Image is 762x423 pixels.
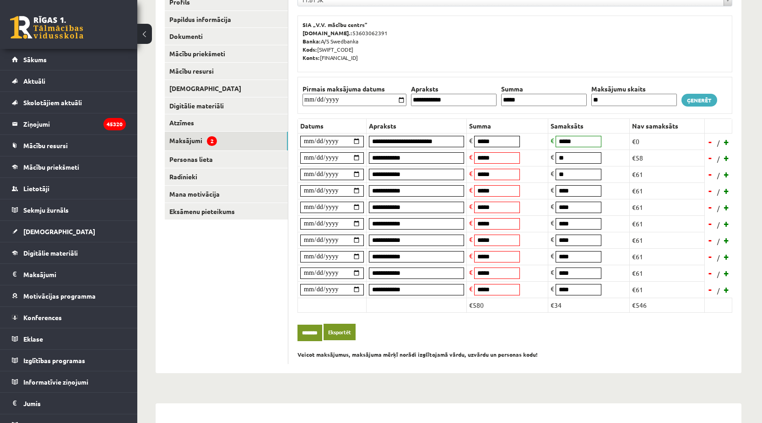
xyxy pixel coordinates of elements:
span: Mācību resursi [23,141,68,150]
a: Ģenerēt [681,94,717,107]
b: Banka: [303,37,321,45]
a: Digitālie materiāli [165,97,288,114]
td: €61 [630,281,705,298]
a: Jumis [12,393,126,414]
span: / [716,187,721,197]
th: Apraksts [409,84,499,94]
a: Eksportēt [324,324,356,341]
span: € [469,136,473,145]
a: - [706,151,715,165]
span: Jumis [23,399,41,407]
span: Sākums [23,55,47,64]
a: Ziņojumi45320 [12,113,126,134]
a: - [706,250,715,263]
span: € [469,186,473,194]
span: Motivācijas programma [23,292,96,300]
a: Maksājumi2 [165,132,288,150]
span: € [551,252,554,260]
a: Mācību resursi [165,63,288,80]
span: Konferences [23,313,62,321]
span: / [716,138,721,148]
th: Summa [499,84,589,94]
td: €0 [630,133,705,150]
a: Informatīvie ziņojumi [12,371,126,392]
span: € [469,169,473,177]
a: Skolotājiem aktuāli [12,92,126,113]
a: Rīgas 1. Tālmācības vidusskola [10,16,83,39]
a: [DEMOGRAPHIC_DATA] [165,80,288,97]
a: Mācību priekšmeti [165,45,288,62]
th: Pirmais maksājuma datums [300,84,409,94]
span: € [551,153,554,161]
a: Eklase [12,328,126,349]
span: 2 [207,136,217,146]
span: / [716,236,721,246]
a: - [706,200,715,214]
span: Lietotāji [23,184,49,193]
td: €61 [630,215,705,232]
p: 53603062391 A/S Swedbanka [SWIFT_CODE] [FINANCIAL_ID] [303,21,727,62]
span: € [469,153,473,161]
span: / [716,154,721,164]
span: € [551,186,554,194]
span: € [469,284,473,293]
a: Atzīmes [165,114,288,131]
a: + [722,184,731,198]
a: - [706,233,715,247]
th: Apraksts [367,118,467,133]
a: Eksāmenu pieteikums [165,203,288,220]
a: - [706,283,715,296]
span: € [551,219,554,227]
b: [DOMAIN_NAME].: [303,29,352,37]
a: Mācību priekšmeti [12,156,126,177]
b: Kods: [303,46,317,53]
span: / [716,220,721,230]
a: Aktuāli [12,70,126,91]
i: 45320 [103,118,126,130]
th: Nav samaksāts [630,118,705,133]
span: € [469,202,473,210]
a: Lietotāji [12,178,126,199]
td: €61 [630,182,705,199]
a: Motivācijas programma [12,285,126,306]
a: + [722,283,731,296]
span: € [551,268,554,276]
a: Izglītības programas [12,350,126,371]
span: / [716,269,721,279]
a: - [706,184,715,198]
a: Mācību resursi [12,135,126,156]
span: € [469,219,473,227]
span: € [469,252,473,260]
span: / [716,286,721,295]
a: Sekmju žurnāls [12,199,126,220]
span: Aktuāli [23,77,45,85]
a: Dokumenti [165,28,288,45]
a: Radinieki [165,168,288,185]
th: Maksājumu skaits [589,84,679,94]
b: SIA „V.V. mācību centrs” [303,21,368,28]
td: €34 [548,298,630,312]
a: + [722,135,731,149]
a: Sākums [12,49,126,70]
b: Veicot maksājumus, maksājuma mērķī norādi izglītojamā vārdu, uzvārdu un personas kodu! [297,351,538,358]
span: € [551,284,554,293]
span: € [551,235,554,243]
a: Personas lieta [165,151,288,168]
a: Maksājumi [12,264,126,285]
td: €61 [630,248,705,265]
td: €580 [467,298,548,312]
span: / [716,253,721,262]
legend: Ziņojumi [23,113,126,134]
th: Samaksāts [548,118,630,133]
span: € [469,268,473,276]
th: Datums [298,118,367,133]
a: + [722,250,731,263]
span: / [716,171,721,180]
b: Konts: [303,54,320,61]
span: € [469,235,473,243]
th: Summa [467,118,548,133]
legend: Maksājumi [23,264,126,285]
span: Skolotājiem aktuāli [23,98,82,107]
span: [DEMOGRAPHIC_DATA] [23,227,95,236]
span: Sekmju žurnāls [23,206,69,214]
